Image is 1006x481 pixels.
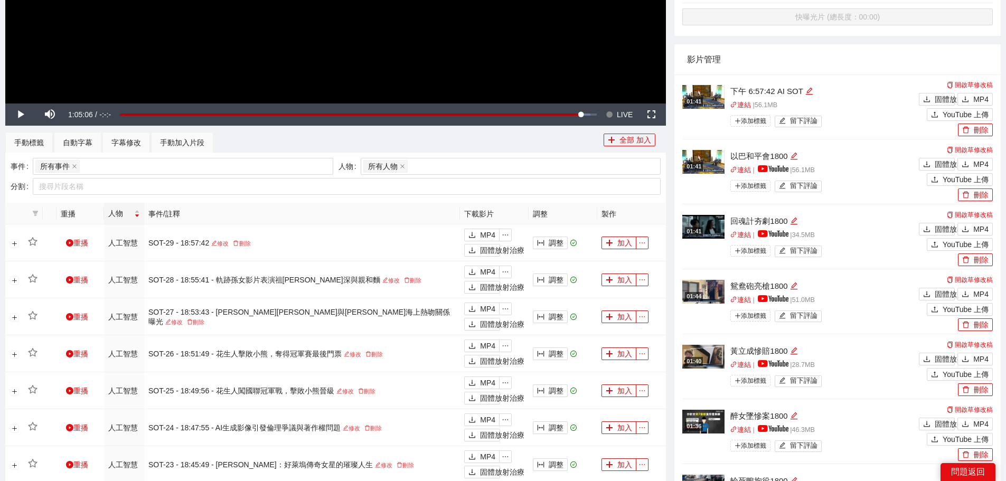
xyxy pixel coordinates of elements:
button: 省略 [636,421,648,434]
span: 遊戲圈 [66,239,73,247]
span: 上傳 [931,436,938,444]
button: 加加入 [601,237,636,249]
font: 固體放射治療 [935,160,979,168]
font: 調整 [549,239,563,247]
font: 固體放射治療 [935,420,979,428]
span: 編輯 [790,282,798,290]
div: Progress Bar [120,114,597,116]
span: 上傳 [931,306,938,314]
span: 列寬 [537,313,544,322]
button: 下載MP4 [464,339,500,352]
font: 刪除 [193,319,204,325]
button: 列寬調整 [533,237,568,249]
span: 下載 [962,355,969,364]
span: 刪除 [962,191,970,200]
div: 編輯 [790,410,798,422]
img: yt_logo_rgb_light.a676ea31.png [758,230,788,237]
font: 重播 [73,276,88,284]
img: 6e0cde4e-1101-40dd-939b-b5f64688a521.jpg [682,150,725,174]
font: 修改 [217,240,229,247]
img: 72c9fad0-9ae9-4479-9f94-032ce87d725a.jpg [682,280,725,304]
font: 修改 [342,388,354,394]
font: 固體放射治療 [480,320,524,328]
button: 編輯留下評論 [775,375,822,387]
font: 調整 [549,313,563,321]
button: 省略 [636,310,648,323]
font: 開啟草修改稿 [955,341,993,348]
font: MP4 [480,268,495,276]
button: 展開行 [11,350,19,359]
button: 下載固體放射治療 [464,318,500,331]
span: 編輯 [790,152,798,160]
font: 連結 [737,361,751,369]
font: 加入 [617,386,632,395]
font: 刪除 [239,240,251,247]
a: 關聯連結 [730,166,751,174]
button: 刪除刪除 [958,318,993,331]
span: 省略 [636,350,648,357]
font: 留下評論 [790,182,817,190]
font: 固體放射治療 [480,431,524,439]
button: 加加入 [601,347,636,360]
font: 調整 [549,386,563,395]
font: 留下評論 [790,377,817,384]
span: 加 [606,239,613,248]
button: Seek to live, currently behind live [602,103,636,126]
button: 省略 [499,303,512,315]
span: 下載 [962,161,969,169]
font: 調整 [549,423,563,432]
button: 下載MP4 [464,376,500,389]
font: 01:41 [687,228,701,234]
span: 刪除 [962,321,970,329]
font: 連結 [737,231,751,239]
font: 重播 [73,350,88,358]
font: 留下評論 [790,312,817,319]
button: 下載固體放射治療 [919,93,955,106]
span: 編輯 [344,351,350,357]
font: 調整 [549,276,563,284]
button: 下載MP4 [957,158,993,171]
font: 固體放射治療 [935,355,979,363]
font: MP4 [973,290,989,298]
button: 省略 [636,273,648,286]
span: 下載 [923,225,930,234]
span: 複製 [947,212,953,218]
font: MP4 [480,416,495,424]
font: MP4 [480,342,495,350]
span: 遊戲圈 [66,424,73,431]
span: 下載 [468,431,476,440]
font: 刪除 [410,277,421,284]
button: 列寬調整 [533,273,568,286]
font: 開啟草修改稿 [955,406,993,413]
font: YouTube 上傳 [943,110,989,119]
span: 複製 [947,82,953,88]
span: 刪除 [233,240,239,246]
span: 編輯 [779,312,786,320]
font: 連結 [737,296,751,304]
span: 下載 [923,420,930,429]
img: 2a671596-a55b-48f8-971c-5739f44101e6.jpg [682,215,725,239]
span: 下載 [962,225,969,234]
font: 開啟草修改稿 [955,276,993,284]
span: 編輯 [805,87,813,95]
span: 加 [608,136,615,145]
font: 開啟草修改稿 [955,81,993,89]
button: 下載MP4 [957,93,993,106]
span: 篩選 [30,210,41,216]
span: 省略 [500,268,511,276]
button: 列寬調整 [533,421,568,434]
button: 下載固體放射治療 [919,223,955,235]
span: 複製 [947,407,953,413]
span: 刪除 [404,277,410,283]
span: 省略 [636,424,648,431]
button: 上傳YouTube 上傳 [927,368,993,381]
span: 編輯 [382,277,388,283]
span: 上傳 [931,241,938,249]
span: 省略 [500,379,511,386]
font: 留下評論 [790,442,817,449]
span: 加 [606,387,613,395]
span: 複製 [947,147,953,153]
span: 關聯 [730,166,737,173]
button: 加加入 [601,421,636,434]
button: 下載MP4 [464,413,500,426]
